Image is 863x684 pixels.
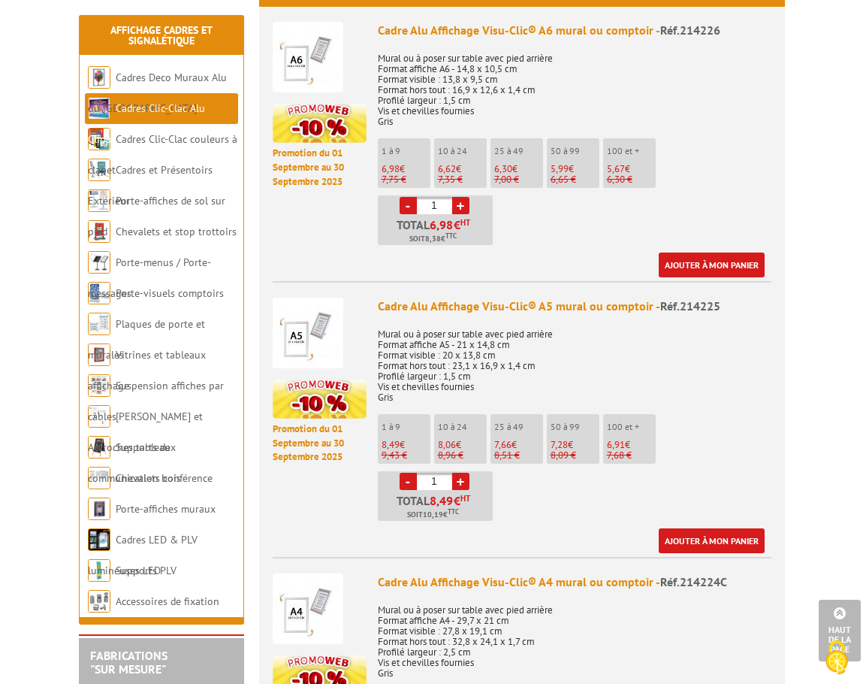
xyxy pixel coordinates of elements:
p: Mural ou à poser sur table avec pied arrière Format affiche A4 - 29,7 x 21 cm Format visible : 27... [378,595,771,679]
p: 8,09 € [551,450,599,461]
p: Promotion du 01 Septembre au 30 Septembre 2025 [273,147,367,189]
p: € [494,164,543,174]
p: 10 à 24 [438,422,487,432]
p: 7,35 € [438,174,487,185]
p: 25 à 49 [494,146,543,156]
span: 5,67 [607,162,625,175]
a: Cadres Clic-Clac Alu Clippant [88,101,205,146]
a: [PERSON_NAME] et Accroches tableaux [88,410,203,454]
img: Porte-menus / Porte-messages [88,251,110,274]
span: 6,62 [438,162,456,175]
a: Cadres LED & PLV lumineuses LED [88,533,198,577]
span: 10,19 [423,509,443,521]
a: Chevalets conférence [116,471,213,485]
img: Porte-affiches muraux [88,498,110,520]
span: Réf.214225 [660,298,720,313]
p: € [607,440,656,450]
p: € [382,440,430,450]
p: Mural ou à poser sur table avec pied arrière Format affiche A6 - 14,8 x 10,5 cm Format visible : ... [378,43,771,127]
span: 8,38 [425,233,441,245]
p: 1 à 9 [382,146,430,156]
p: Total [382,495,493,521]
span: 6,98 [382,162,400,175]
span: Soit € [407,509,459,521]
p: 50 à 99 [551,422,599,432]
a: Cadres et Présentoirs Extérieur [88,163,213,207]
span: 5,99 [551,162,569,175]
span: € [454,219,460,231]
img: Accessoires de fixation [88,590,110,613]
a: - [400,197,417,214]
a: Cadres Deco Muraux Alu ou [GEOGRAPHIC_DATA] [88,71,227,115]
a: Ajouter à mon panier [659,253,765,277]
p: € [494,440,543,450]
a: Accessoires de fixation [116,595,219,608]
sup: TTC [445,232,457,240]
a: Plaques de porte et murales [88,317,205,362]
p: 6,65 € [551,174,599,185]
a: - [400,473,417,490]
img: Cadre Alu Affichage Visu-Clic® A5 mural ou comptoir [273,298,343,368]
a: Porte-affiches de sol sur pied [88,194,225,238]
p: Total [382,219,493,245]
p: € [551,164,599,174]
span: 6,30 [494,162,512,175]
p: 50 à 99 [551,146,599,156]
img: promotion [273,380,367,419]
p: 100 et + [607,422,656,432]
span: 8,49 [430,495,454,507]
a: + [452,197,469,214]
a: Vitrines et tableaux affichage [88,348,206,392]
img: Plaques de porte et murales [88,313,110,335]
p: Promotion du 01 Septembre au 30 Septembre 2025 [273,422,367,465]
p: 9,43 € [382,450,430,461]
sup: TTC [448,507,459,516]
a: Supports de communication bois [88,440,181,485]
div: Cadre Alu Affichage Visu-Clic® A5 mural ou comptoir - [378,298,771,315]
a: Porte-visuels comptoirs [116,286,224,300]
span: Réf.214226 [660,23,720,38]
p: € [607,164,656,174]
a: Cadres Clic-Clac couleurs à clapet [88,132,237,177]
span: 6,98 [430,219,454,231]
sup: HT [460,493,470,504]
a: + [452,473,469,490]
p: 7,00 € [494,174,543,185]
p: € [382,164,430,174]
div: Cadre Alu Affichage Visu-Clic® A4 mural ou comptoir - [378,574,771,591]
span: 7,66 [494,438,511,451]
span: Soit € [409,233,457,245]
span: 6,91 [607,438,625,451]
p: 10 à 24 [438,146,487,156]
a: Chevalets et stop trottoirs [116,225,237,238]
p: 7,68 € [607,450,656,461]
p: € [551,440,599,450]
p: 8,51 € [494,450,543,461]
span: 8,49 [382,438,400,451]
a: Affichage Cadres et Signalétique [110,23,213,47]
sup: HT [460,217,470,228]
img: Cadre Alu Affichage Visu-Clic® A6 mural ou comptoir [273,22,343,92]
p: 1 à 9 [382,422,430,432]
a: Ajouter à mon panier [659,528,765,553]
img: Cadres LED & PLV lumineuses LED [88,528,110,551]
p: € [438,440,487,450]
a: Supports PLV [116,564,177,577]
img: Cadres Deco Muraux Alu ou Bois [88,66,110,89]
p: 6,30 € [607,174,656,185]
span: € [454,495,460,507]
button: Cookies (fenêtre modale) [810,633,863,684]
p: 100 et + [607,146,656,156]
a: FABRICATIONS"Sur Mesure" [90,648,167,676]
a: Haut de la page [819,600,861,661]
img: promotion [273,104,367,143]
p: 25 à 49 [494,422,543,432]
p: Mural ou à poser sur table avec pied arrière Format affiche A5 - 21 x 14,8 cm Format visible : 20... [378,319,771,403]
span: 7,28 [551,438,568,451]
a: Suspension affiches par câbles [88,379,224,423]
a: Porte-affiches muraux [116,502,216,516]
img: Cookies (fenêtre modale) [818,639,855,676]
span: 8,06 [438,438,456,451]
p: € [438,164,487,174]
img: Cadre Alu Affichage Visu-Clic® A4 mural ou comptoir [273,574,343,644]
